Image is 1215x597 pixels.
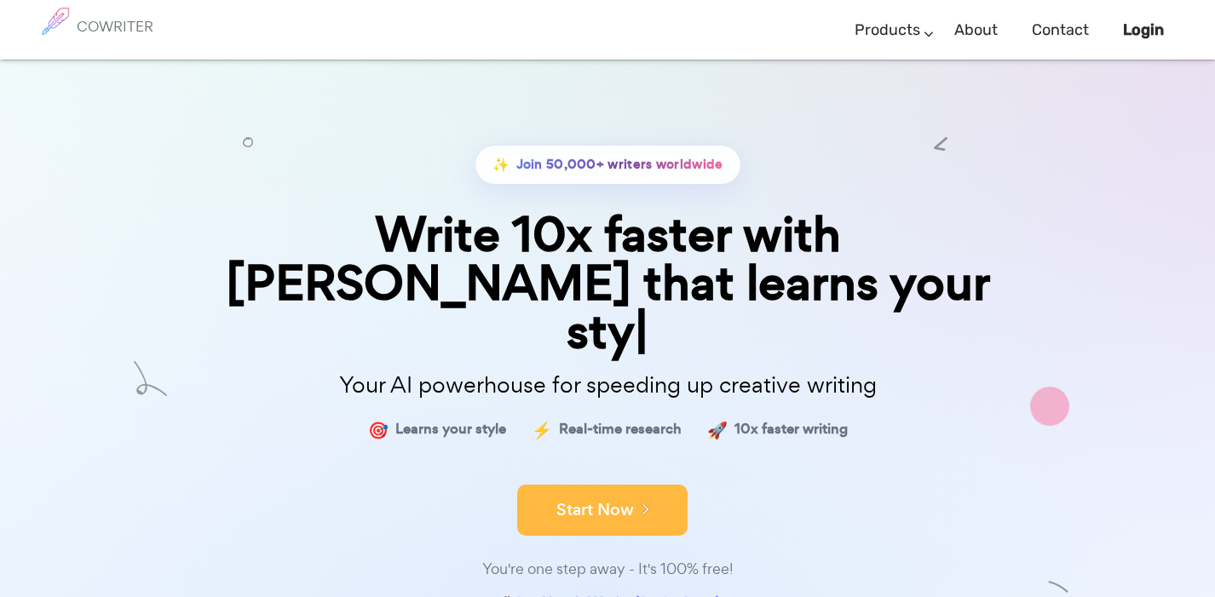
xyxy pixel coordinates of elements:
[181,557,1034,582] div: You're one step away - It's 100% free!
[954,5,998,55] a: About
[77,19,153,34] h6: COWRITER
[559,417,682,442] span: Real-time research
[181,367,1034,404] p: Your AI powerhouse for speeding up creative writing
[395,417,506,442] span: Learns your style
[532,417,552,442] span: ⚡
[492,152,510,177] span: ✨
[516,152,723,177] span: Join 50,000+ writers worldwide
[707,417,728,442] span: 🚀
[517,485,688,536] button: Start Now
[134,367,167,402] img: shape
[1123,5,1164,55] a: Login
[1032,5,1089,55] a: Contact
[368,417,389,442] span: 🎯
[1123,20,1164,39] b: Login
[1030,387,1069,426] img: shape
[181,210,1034,357] div: Write 10x faster with [PERSON_NAME] that learns your sty
[734,417,848,442] span: 10x faster writing
[855,5,920,55] a: Products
